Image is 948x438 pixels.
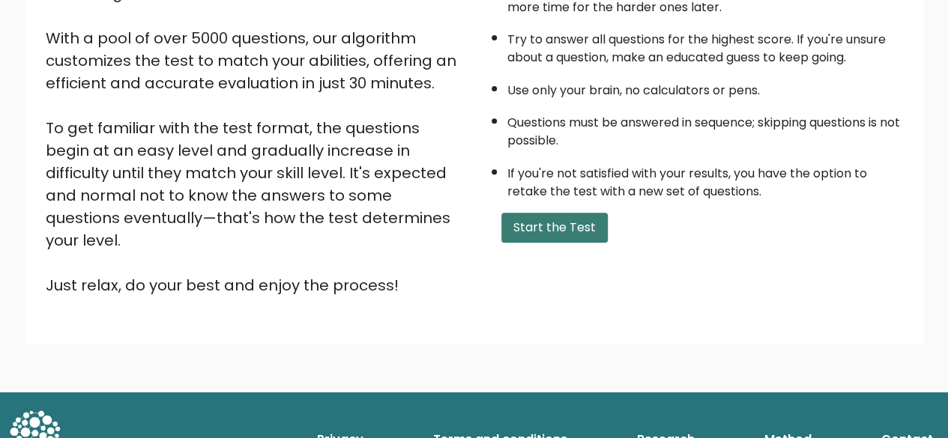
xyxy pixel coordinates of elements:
[507,74,903,100] li: Use only your brain, no calculators or pens.
[507,157,903,201] li: If you're not satisfied with your results, you have the option to retake the test with a new set ...
[507,106,903,150] li: Questions must be answered in sequence; skipping questions is not possible.
[507,23,903,67] li: Try to answer all questions for the highest score. If you're unsure about a question, make an edu...
[501,213,608,243] button: Start the Test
